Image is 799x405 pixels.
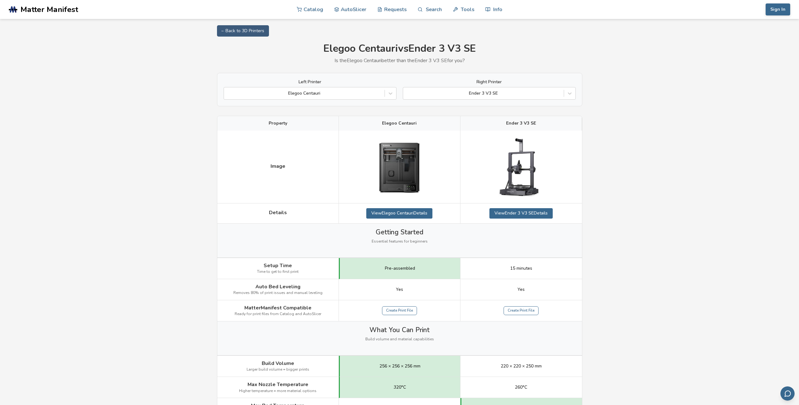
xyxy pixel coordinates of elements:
[227,91,228,96] input: Elegoo Centauri
[396,287,403,292] span: Yes
[394,385,406,390] span: 320°C
[257,270,299,274] span: Time to get to first print
[766,3,790,15] button: Sign In
[224,79,397,85] label: Left Printer
[255,284,300,290] span: Auto Bed Leveling
[217,58,582,63] p: Is the Elegoo Centauri better than the Ender 3 V3 SE for you?
[217,25,269,37] a: ← Back to 3D Printers
[376,228,423,236] span: Getting Started
[510,266,532,271] span: 15 minutes
[385,266,415,271] span: Pre-assembled
[372,239,428,244] span: Essential features for beginners
[262,361,294,366] span: Build Volume
[501,364,542,369] span: 220 × 220 × 250 mm
[504,306,539,315] a: Create Print File
[244,305,311,311] span: MatterManifest Compatible
[365,337,434,342] span: Build volume and material capabilities
[490,135,553,198] img: Ender 3 V3 SE
[20,5,78,14] span: Matter Manifest
[380,364,420,369] span: 256 × 256 × 256 mm
[217,43,582,55] h1: Elegoo Centauri vs Ender 3 V3 SE
[515,385,527,390] span: 260°C
[235,312,321,316] span: Ready for print files from Catalog and AutoSlicer
[233,291,322,295] span: Removes 80% of print issues and manual leveling
[269,210,287,215] span: Details
[369,326,430,334] span: What You Can Print
[239,389,317,393] span: Higher temperature = more material options
[517,287,525,292] span: Yes
[247,367,309,372] span: Larger build volume = bigger prints
[403,79,576,85] label: Right Printer
[382,121,417,126] span: Elegoo Centauri
[271,163,285,169] span: Image
[506,121,536,126] span: Ender 3 V3 SE
[366,208,432,218] a: ViewElegoo CentauriDetails
[248,382,308,387] span: Max Nozzle Temperature
[382,306,417,315] a: Create Print File
[269,121,287,126] span: Property
[406,91,408,96] input: Ender 3 V3 SE
[780,386,795,401] button: Send feedback via email
[489,208,553,218] a: ViewEnder 3 V3 SEDetails
[264,263,292,268] span: Setup Time
[368,135,431,198] img: Elegoo Centauri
